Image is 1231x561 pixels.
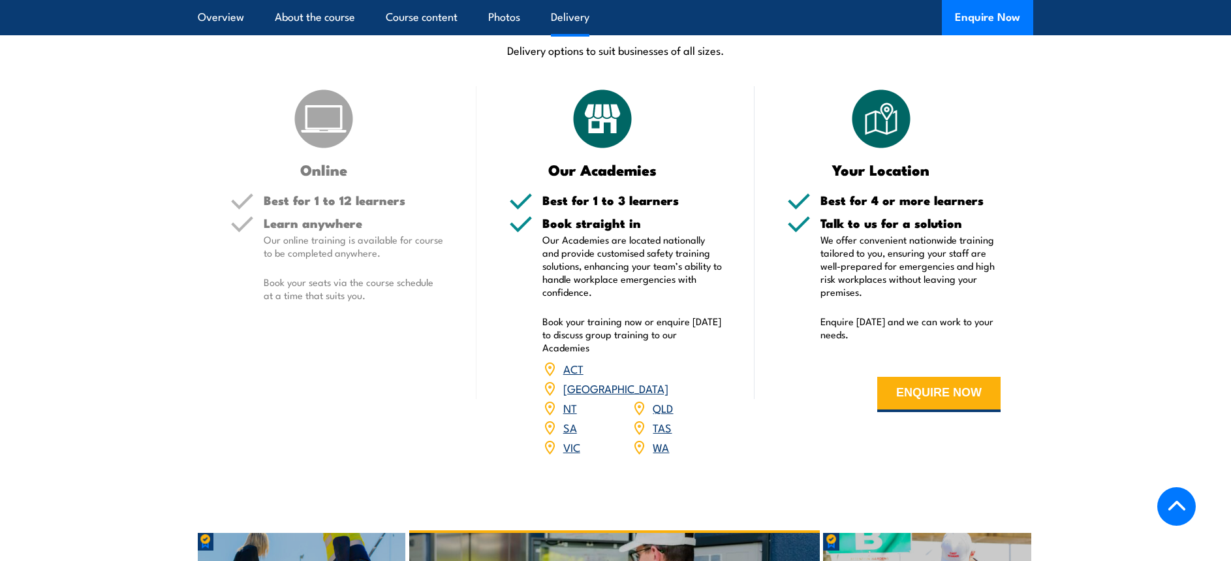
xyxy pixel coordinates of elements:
p: Enquire [DATE] and we can work to your needs. [820,315,1001,341]
h3: Our Academies [509,162,696,177]
h5: Best for 1 to 3 learners [542,194,723,206]
h3: Online [230,162,418,177]
p: Our Academies are located nationally and provide customised safety training solutions, enhancing ... [542,233,723,298]
p: Delivery options to suit businesses of all sizes. [198,42,1033,57]
p: Book your seats via the course schedule at a time that suits you. [264,276,444,302]
a: NT [563,400,577,415]
p: We offer convenient nationwide training tailored to you, ensuring your staff are well-prepared fo... [820,233,1001,298]
p: Our online training is available for course to be completed anywhere. [264,233,444,259]
p: Book your training now or enquire [DATE] to discuss group training to our Academies [542,315,723,354]
a: SA [563,419,577,435]
a: WA [653,439,669,455]
a: [GEOGRAPHIC_DATA] [563,380,668,396]
a: ACT [563,361,584,376]
a: QLD [653,400,673,415]
h5: Learn anywhere [264,217,444,229]
h5: Best for 4 or more learners [820,194,1001,206]
h5: Book straight in [542,217,723,229]
h3: Your Location [787,162,974,177]
button: ENQUIRE NOW [877,377,1001,412]
a: VIC [563,439,580,455]
a: TAS [653,419,672,435]
h5: Talk to us for a solution [820,217,1001,229]
h5: Best for 1 to 12 learners [264,194,444,206]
